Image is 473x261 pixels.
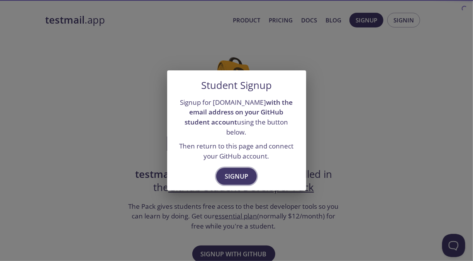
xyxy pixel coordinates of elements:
span: Signup [225,171,248,182]
strong: with the email address on your GitHub student account [185,98,293,126]
button: Signup [216,168,257,185]
p: Then return to this page and connect your GitHub account. [176,141,297,161]
h5: Student Signup [201,80,272,91]
p: Signup for [DOMAIN_NAME] using the button below. [176,97,297,137]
